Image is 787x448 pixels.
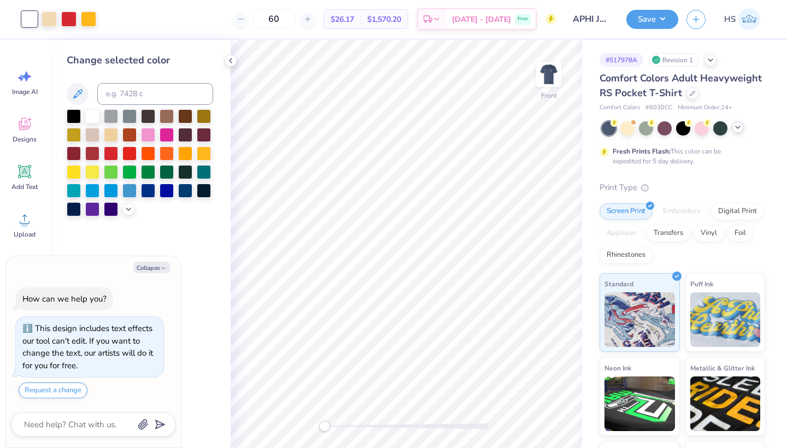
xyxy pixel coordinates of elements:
div: Front [541,91,557,101]
div: Rhinestones [600,247,653,263]
span: Image AI [12,87,38,96]
span: Metallic & Glitter Ink [690,362,755,374]
div: Digital Print [711,203,764,220]
span: [DATE] - [DATE] [452,14,511,25]
span: $26.17 [331,14,354,25]
div: Foil [727,225,753,241]
div: # 517978A [600,53,643,67]
div: Change selected color [67,53,213,68]
div: Print Type [600,181,765,194]
a: HS [719,8,765,30]
span: Neon Ink [604,362,631,374]
span: Designs [13,135,37,144]
button: Save [626,10,678,29]
div: This design includes text effects our tool can't edit. If you want to change the text, our artist... [22,323,153,371]
span: Comfort Colors [600,103,640,113]
span: Comfort Colors Adult Heavyweight RS Pocket T-Shirt [600,72,762,99]
span: Minimum Order: 24 + [678,103,732,113]
img: Standard [604,292,675,347]
div: Embroidery [656,203,708,220]
div: Screen Print [600,203,653,220]
img: Puff Ink [690,292,761,347]
div: Vinyl [694,225,724,241]
strong: Fresh Prints Flash: [613,147,671,156]
div: How can we help you? [22,293,107,304]
div: Transfers [647,225,690,241]
input: Untitled Design [565,8,618,30]
div: This color can be expedited for 5 day delivery. [613,146,747,166]
img: Front [538,63,560,85]
img: Metallic & Glitter Ink [690,376,761,431]
span: Puff Ink [690,278,713,290]
input: e.g. 7428 c [97,83,213,105]
img: Neon Ink [604,376,675,431]
span: Add Text [11,182,38,191]
span: $1,570.20 [367,14,401,25]
img: Helen Slacik [738,8,760,30]
button: Request a change [19,382,87,398]
div: Accessibility label [319,421,330,432]
button: Collapse [133,262,170,273]
span: Upload [14,230,36,239]
span: Standard [604,278,633,290]
span: HS [724,13,736,26]
div: Revision 1 [649,53,699,67]
span: Free [518,15,528,23]
input: – – [252,9,295,29]
span: # 6030CC [645,103,672,113]
div: Applique [600,225,643,241]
